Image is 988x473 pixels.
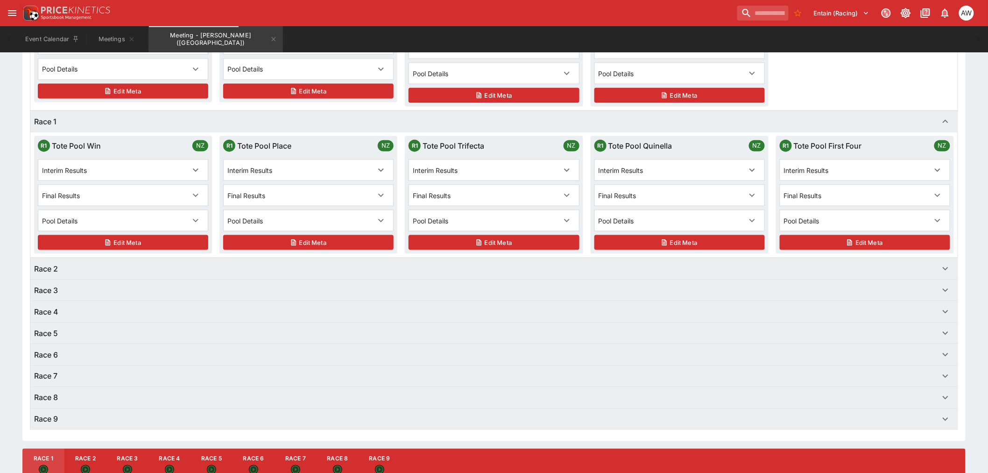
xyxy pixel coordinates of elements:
[784,165,829,175] p: Interim Results
[794,141,862,151] h6: Tote Pool First Four
[34,116,56,127] h6: Race 1
[34,285,58,296] h6: Race 3
[564,141,579,150] span: NZ
[790,6,805,21] button: No Bookmarks
[41,142,47,149] strong: R 1
[808,6,875,21] button: Select Tenant
[192,141,208,150] span: NZ
[227,191,265,201] p: Final Results
[34,349,58,360] h6: Race 6
[52,141,101,151] h6: Tote Pool Win
[780,235,950,250] button: Edit Meta
[21,4,39,22] img: PriceKinetics Logo
[41,15,92,20] img: Sportsbook Management
[423,141,484,151] h6: Tote Pool Trifecta
[959,6,974,21] div: Amanda Whitta
[413,216,448,226] p: Pool Details
[227,216,263,226] p: Pool Details
[599,165,643,175] p: Interim Results
[38,84,208,99] button: Edit Meta
[4,5,21,21] button: open drawer
[608,141,672,151] h6: Tote Pool Quinella
[784,216,819,226] p: Pool Details
[409,88,579,103] button: Edit Meta
[223,235,394,250] button: Edit Meta
[599,216,634,226] p: Pool Details
[934,141,950,150] span: NZ
[784,191,822,201] p: Final Results
[749,141,765,150] span: NZ
[34,414,58,425] h6: Race 9
[237,141,291,151] h6: Tote Pool Place
[42,64,78,74] p: Pool Details
[41,7,110,14] img: PriceKinetics
[223,84,394,99] button: Edit Meta
[737,6,789,21] input: search
[378,141,394,150] span: NZ
[409,235,579,250] button: Edit Meta
[413,165,458,175] p: Interim Results
[34,328,58,339] h6: Race 5
[599,69,634,79] p: Pool Details
[597,142,603,149] strong: R 1
[87,26,147,52] button: Meetings
[42,191,80,201] p: Final Results
[413,191,451,201] p: Final Results
[599,191,636,201] p: Final Results
[20,26,85,52] button: Event Calendar
[226,142,233,149] strong: R 1
[34,263,58,274] h6: Race 2
[42,216,78,226] p: Pool Details
[227,165,272,175] p: Interim Results
[917,5,934,21] button: Documentation
[937,5,953,21] button: Notifications
[594,235,765,250] button: Edit Meta
[34,371,57,382] h6: Race 7
[227,64,263,74] p: Pool Details
[38,235,208,250] button: Edit Meta
[956,3,977,23] button: Amanda Whitta
[42,165,87,175] p: Interim Results
[878,5,895,21] button: Connected to PK
[34,306,58,317] h6: Race 4
[148,26,283,52] button: Meeting - Te Rapa (NZ)
[34,392,58,403] h6: Race 8
[783,142,789,149] strong: R 1
[413,69,448,79] p: Pool Details
[412,142,418,149] strong: R 1
[594,88,765,103] button: Edit Meta
[897,5,914,21] button: Toggle light/dark mode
